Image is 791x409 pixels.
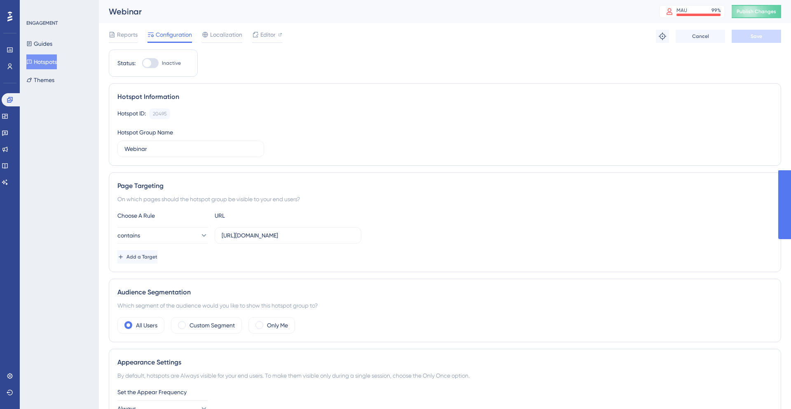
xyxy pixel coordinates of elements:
div: Hotspot ID: [117,108,146,119]
label: All Users [136,320,157,330]
div: Status: [117,58,136,68]
span: Save [751,33,762,40]
button: Save [732,30,781,43]
iframe: UserGuiding AI Assistant Launcher [756,376,781,401]
span: Localization [210,30,242,40]
div: Audience Segmentation [117,287,772,297]
div: By default, hotspots are Always visible for your end users. To make them visible only during a si... [117,371,772,381]
button: contains [117,227,208,244]
label: Custom Segment [190,320,235,330]
div: Choose A Rule [117,211,208,221]
span: Publish Changes [737,8,776,15]
div: MAU [676,7,687,14]
label: Only Me [267,320,288,330]
span: Configuration [156,30,192,40]
span: Reports [117,30,138,40]
div: URL [215,211,305,221]
div: Hotspot Group Name [117,127,173,137]
div: Which segment of the audience would you like to show this hotspot group to? [117,301,772,310]
span: Cancel [692,33,709,40]
input: yourwebsite.com/path [222,231,354,240]
div: Hotspot Information [117,92,772,102]
div: Appearance Settings [117,357,772,367]
button: Publish Changes [732,5,781,18]
div: 99 % [711,7,721,14]
span: Inactive [162,60,181,66]
div: Webinar [109,6,639,17]
button: Cancel [676,30,725,43]
div: ENGAGEMENT [26,20,58,26]
button: Hotspots [26,54,57,69]
span: Editor [260,30,276,40]
div: 20495 [153,110,166,117]
div: Set the Appear Frequency [117,387,772,397]
div: Page Targeting [117,181,772,191]
span: contains [117,230,140,240]
div: On which pages should the hotspot group be visible to your end users? [117,194,772,204]
input: Type your Hotspot Group Name here [124,144,257,153]
button: Themes [26,73,54,87]
button: Guides [26,36,52,51]
button: Add a Target [117,250,157,263]
span: Add a Target [126,254,157,260]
